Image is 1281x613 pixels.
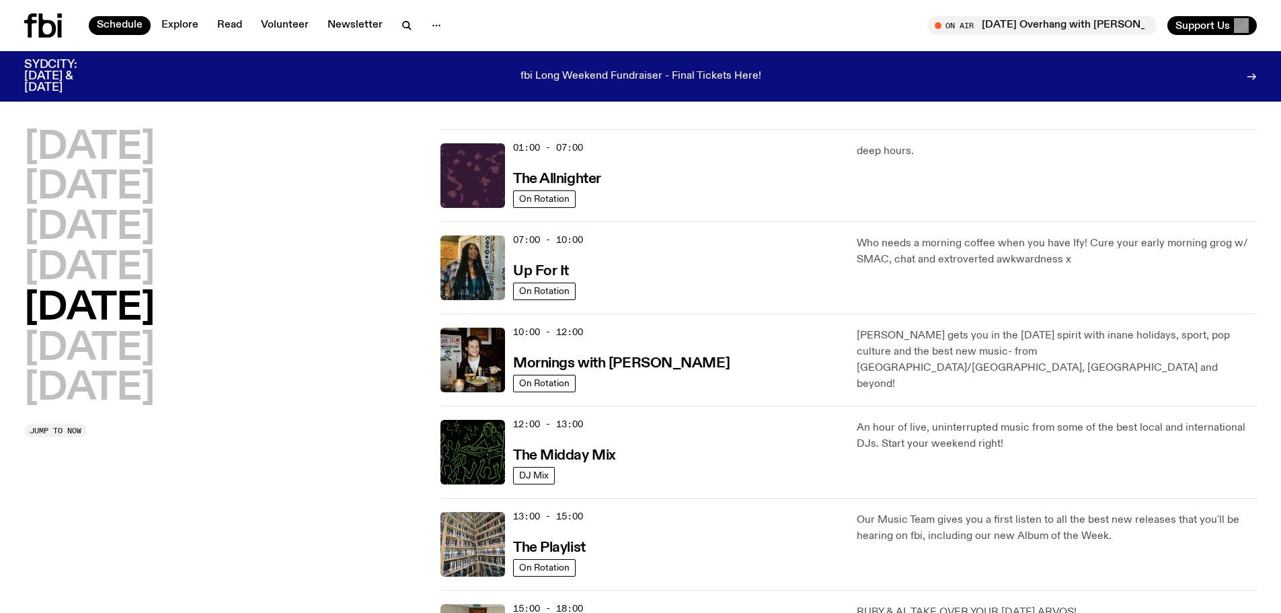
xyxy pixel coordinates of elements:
[1175,20,1230,32] span: Support Us
[857,143,1257,159] p: deep hours.
[24,59,110,94] h3: SYDCITY: [DATE] & [DATE]
[513,326,583,338] span: 10:00 - 12:00
[30,427,81,435] span: Jump to now
[513,354,730,371] a: Mornings with [PERSON_NAME]
[513,510,583,523] span: 13:00 - 15:00
[24,209,155,247] button: [DATE]
[513,375,576,392] a: On Rotation
[24,250,155,287] button: [DATE]
[513,538,586,555] a: The Playlist
[24,169,155,207] button: [DATE]
[209,16,250,35] a: Read
[89,16,151,35] a: Schedule
[513,264,569,279] h3: Up For It
[153,16,206,35] a: Explore
[440,328,505,392] img: Sam blankly stares at the camera, brightly lit by a camera flash wearing a hat collared shirt and...
[513,559,576,577] a: On Rotation
[928,16,1157,35] button: On Air[DATE] Overhang with [PERSON_NAME]
[519,563,570,573] span: On Rotation
[513,357,730,371] h3: Mornings with [PERSON_NAME]
[513,446,616,463] a: The Midday Mix
[519,286,570,296] span: On Rotation
[24,424,87,437] button: Jump to now
[440,512,505,577] img: A corner shot of the fbi music library
[513,467,555,484] a: DJ Mix
[253,16,317,35] a: Volunteer
[857,328,1257,392] p: [PERSON_NAME] gets you in the [DATE] spirit with inane holidays, sport, pop culture and the best ...
[513,233,583,246] span: 07:00 - 10:00
[513,262,569,279] a: Up For It
[857,420,1257,452] p: An hour of live, uninterrupted music from some of the best local and international DJs. Start you...
[519,194,570,204] span: On Rotation
[319,16,391,35] a: Newsletter
[24,330,155,368] button: [DATE]
[857,236,1257,268] p: Who needs a morning coffee when you have Ify! Cure your early morning grog w/ SMAC, chat and extr...
[440,236,505,300] img: Ify - a Brown Skin girl with black braided twists, looking up to the side with her tongue stickin...
[513,170,601,186] a: The Allnighter
[513,172,601,186] h3: The Allnighter
[857,512,1257,544] p: Our Music Team gives you a first listen to all the best new releases that you'll be hearing on fb...
[513,541,586,555] h3: The Playlist
[1167,16,1257,35] button: Support Us
[513,141,583,154] span: 01:00 - 07:00
[519,378,570,388] span: On Rotation
[513,190,576,208] a: On Rotation
[519,470,549,480] span: DJ Mix
[513,283,576,300] a: On Rotation
[513,418,583,431] span: 12:00 - 13:00
[513,449,616,463] h3: The Midday Mix
[24,290,155,328] button: [DATE]
[24,129,155,167] button: [DATE]
[24,370,155,408] button: [DATE]
[520,71,761,83] p: fbi Long Weekend Fundraiser - Final Tickets Here!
